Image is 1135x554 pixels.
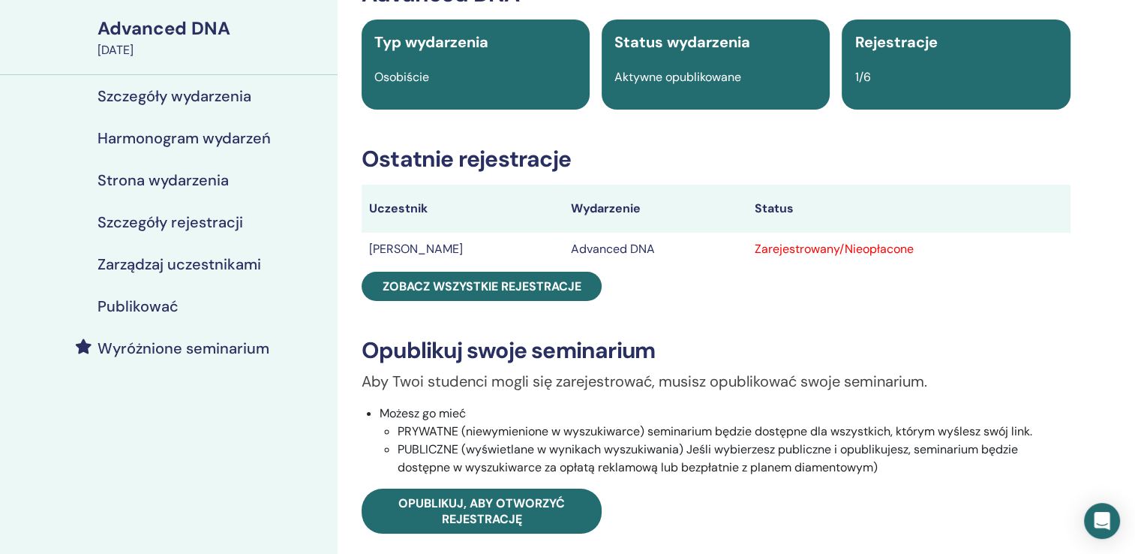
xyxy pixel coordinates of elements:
h3: Opublikuj swoje seminarium [362,337,1070,364]
span: Typ wydarzenia [374,32,488,52]
span: Rejestracje [854,32,937,52]
div: [DATE] [98,41,329,59]
li: Możesz go mieć [380,405,1070,477]
span: Zobacz wszystkie rejestracje [383,279,581,294]
div: Open Intercom Messenger [1084,503,1120,539]
a: Zobacz wszystkie rejestracje [362,272,602,301]
span: 1/6 [854,69,870,85]
span: Aktywne opublikowane [614,69,741,85]
h4: Strona wydarzenia [98,171,229,189]
th: Status [747,185,1070,233]
h4: Publikować [98,297,179,315]
a: Advanced DNA[DATE] [89,16,338,59]
a: Opublikuj, aby otworzyć rejestrację [362,489,602,534]
th: Wydarzenie [563,185,747,233]
h4: Wyróżnione seminarium [98,339,269,357]
td: [PERSON_NAME] [362,233,563,266]
span: Osobiście [374,69,429,85]
p: Aby Twoi studenci mogli się zarejestrować, musisz opublikować swoje seminarium. [362,370,1070,393]
li: PUBLICZNE (wyświetlane w wynikach wyszukiwania) Jeśli wybierzesz publiczne i opublikujesz, semina... [398,441,1070,477]
h4: Zarządzaj uczestnikami [98,255,261,273]
h4: Harmonogram wydarzeń [98,129,271,147]
div: Advanced DNA [98,16,329,41]
h4: Szczegóły wydarzenia [98,87,251,105]
h4: Szczegóły rejestracji [98,213,243,231]
span: Opublikuj, aby otworzyć rejestrację [398,495,565,527]
h3: Ostatnie rejestracje [362,146,1070,173]
th: Uczestnik [362,185,563,233]
li: PRYWATNE (niewymienione w wyszukiwarce) seminarium będzie dostępne dla wszystkich, którym wyślesz... [398,423,1070,441]
div: Zarejestrowany/Nieopłacone [755,240,1063,258]
span: Status wydarzenia [614,32,750,52]
td: Advanced DNA [563,233,747,266]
